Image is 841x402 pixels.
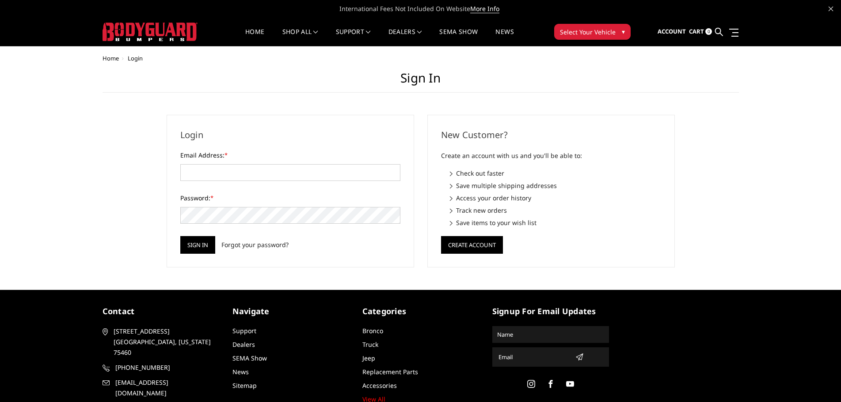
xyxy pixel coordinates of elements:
[180,128,400,142] h2: Login
[441,150,661,161] p: Create an account with us and you'll be able to:
[495,29,514,46] a: News
[232,327,256,335] a: Support
[554,24,631,40] button: Select Your Vehicle
[115,362,218,373] span: [PHONE_NUMBER]
[128,54,143,62] span: Login
[450,206,661,215] li: Track new orders
[658,20,686,44] a: Account
[232,368,249,376] a: News
[103,362,219,373] a: [PHONE_NUMBER]
[115,377,218,398] span: [EMAIL_ADDRESS][DOMAIN_NAME]
[362,305,479,317] h5: Categories
[336,29,371,46] a: Support
[114,326,216,358] span: [STREET_ADDRESS] [GEOGRAPHIC_DATA], [US_STATE] 75460
[362,340,378,349] a: Truck
[362,381,397,390] a: Accessories
[441,236,503,254] button: Create Account
[492,305,609,317] h5: signup for email updates
[221,240,289,249] a: Forgot your password?
[362,368,418,376] a: Replacement Parts
[103,377,219,398] a: [EMAIL_ADDRESS][DOMAIN_NAME]
[103,71,739,93] h1: Sign in
[450,218,661,227] li: Save items to your wish list
[439,29,478,46] a: SEMA Show
[232,305,349,317] h5: Navigate
[180,236,215,254] input: Sign in
[450,169,661,178] li: Check out faster
[622,27,625,36] span: ▾
[441,240,503,248] a: Create Account
[103,305,219,317] h5: contact
[245,29,264,46] a: Home
[388,29,422,46] a: Dealers
[103,23,198,41] img: BODYGUARD BUMPERS
[362,354,375,362] a: Jeep
[495,350,572,364] input: Email
[689,20,712,44] a: Cart 0
[362,327,383,335] a: Bronco
[232,354,267,362] a: SEMA Show
[232,340,255,349] a: Dealers
[689,27,704,35] span: Cart
[282,29,318,46] a: shop all
[441,128,661,142] h2: New Customer?
[658,27,686,35] span: Account
[705,28,712,35] span: 0
[103,54,119,62] a: Home
[450,181,661,190] li: Save multiple shipping addresses
[560,27,616,37] span: Select Your Vehicle
[470,4,499,13] a: More Info
[180,193,400,203] label: Password:
[232,381,257,390] a: Sitemap
[180,150,400,160] label: Email Address:
[494,327,608,342] input: Name
[450,193,661,203] li: Access your order history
